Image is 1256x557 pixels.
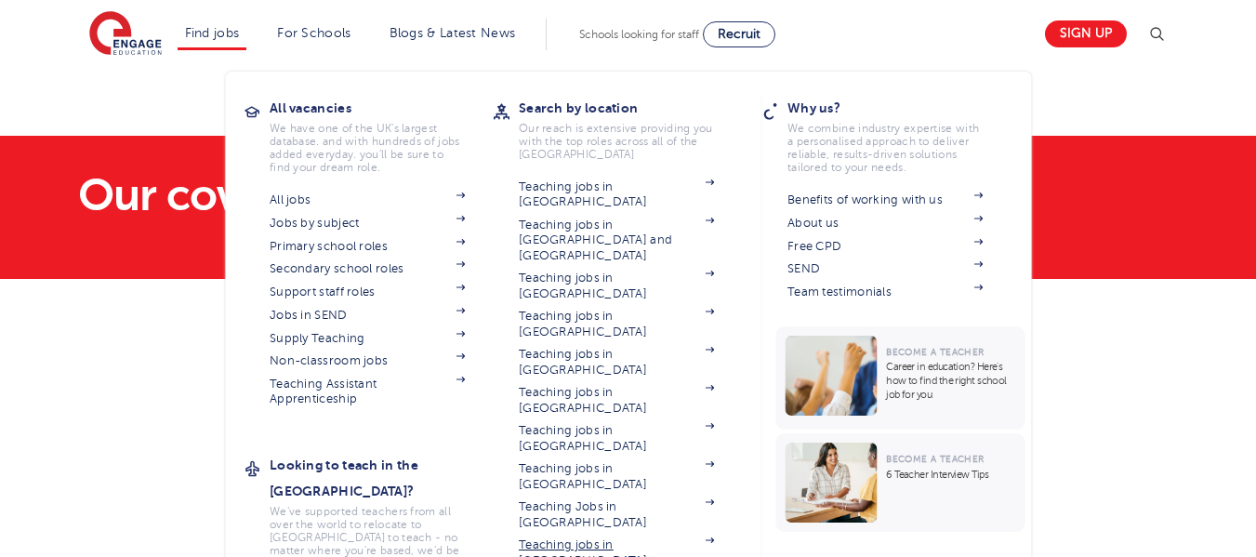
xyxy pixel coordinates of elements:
a: Jobs by subject [270,216,465,231]
p: We have one of the UK's largest database. and with hundreds of jobs added everyday. you'll be sur... [270,122,465,174]
a: Teaching jobs in [GEOGRAPHIC_DATA] [519,347,714,378]
a: Teaching jobs in [GEOGRAPHIC_DATA] [519,385,714,416]
p: We combine industry expertise with a personalised approach to deliver reliable, results-driven so... [787,122,983,174]
span: Become a Teacher [886,347,984,357]
a: Non-classroom jobs [270,353,465,368]
h3: All vacancies [270,95,493,121]
a: SEND [787,261,983,276]
h3: Search by location [519,95,742,121]
a: Sign up [1045,20,1127,47]
span: Become a Teacher [886,454,984,464]
h3: Looking to teach in the [GEOGRAPHIC_DATA]? [270,452,493,504]
img: Engage Education [89,11,162,58]
a: Teaching jobs in [GEOGRAPHIC_DATA] [519,461,714,492]
a: All jobs [270,192,465,207]
a: Support staff roles [270,285,465,299]
a: Team testimonials [787,285,983,299]
a: Teaching jobs in [GEOGRAPHIC_DATA] [519,423,714,454]
p: 6 Teacher Interview Tips [886,468,1015,482]
a: Teaching jobs in [GEOGRAPHIC_DATA] and [GEOGRAPHIC_DATA] [519,218,714,263]
a: Teaching jobs in [GEOGRAPHIC_DATA] [519,179,714,210]
p: Career in education? Here’s how to find the right school job for you [886,360,1015,402]
a: Why us?We combine industry expertise with a personalised approach to deliver reliable, results-dr... [787,95,1011,174]
a: About us [787,216,983,231]
a: Secondary school roles [270,261,465,276]
span: Recruit [718,27,760,41]
a: Teaching jobs in [GEOGRAPHIC_DATA] [519,271,714,301]
a: Become a TeacherCareer in education? Here’s how to find the right school job for you [775,326,1029,430]
p: Our reach is extensive providing you with the top roles across all of the [GEOGRAPHIC_DATA] [519,122,714,161]
a: Find jobs [185,26,240,40]
a: Teaching Assistant Apprenticeship [270,377,465,407]
a: Teaching Jobs in [GEOGRAPHIC_DATA] [519,499,714,530]
a: For Schools [277,26,350,40]
a: Blogs & Latest News [390,26,516,40]
a: All vacanciesWe have one of the UK's largest database. and with hundreds of jobs added everyday. ... [270,95,493,174]
a: Primary school roles [270,239,465,254]
a: Teaching jobs in [GEOGRAPHIC_DATA] [519,309,714,339]
a: Search by locationOur reach is extensive providing you with the top roles across all of the [GEOG... [519,95,742,161]
a: Supply Teaching [270,331,465,346]
a: Free CPD [787,239,983,254]
a: Become a Teacher6 Teacher Interview Tips [775,433,1029,532]
h1: Our coverage [78,173,802,218]
a: Benefits of working with us [787,192,983,207]
span: Schools looking for staff [579,28,699,41]
h3: Why us? [787,95,1011,121]
a: Recruit [703,21,775,47]
a: Jobs in SEND [270,308,465,323]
